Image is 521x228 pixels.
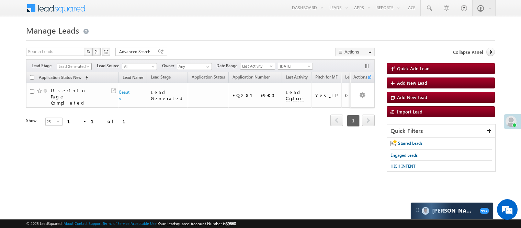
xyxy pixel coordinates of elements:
[97,63,122,69] span: Lead Source
[26,220,236,227] span: © 2025 LeadSquared | | | | |
[151,74,171,80] span: Lead Stage
[103,221,129,226] a: Terms of Service
[345,92,366,98] div: 0
[57,120,62,123] span: select
[51,87,102,106] div: UserInfo Page Completed
[233,92,279,98] div: EQ28169480
[30,75,34,80] input: Check all records
[240,63,273,69] span: Last Activity
[188,73,228,82] a: Application Status
[453,49,483,55] span: Collapse Panel
[119,89,129,101] a: Beauty
[67,117,134,125] div: 1 - 1 of 1
[397,109,422,115] span: Import Lead
[35,73,91,82] a: Application Status New (sorted ascending)
[147,73,174,82] a: Lead Stage
[87,50,90,53] img: Search
[32,63,57,69] span: Lead Stage
[347,115,360,127] span: 1
[387,124,495,138] div: Quick Filters
[151,89,185,101] div: Lead Generated
[415,207,420,213] img: carter-drag
[240,63,275,70] a: Last Activity
[216,63,240,69] span: Date Range
[233,74,270,80] span: Application Number
[282,73,311,82] a: Last Activity
[39,75,81,80] span: Application Status New
[351,73,367,82] span: Actions
[397,94,427,100] span: Add New Lead
[342,73,369,82] a: Lead Score
[203,63,211,70] a: Show All Items
[362,115,375,126] a: next
[158,221,236,226] span: Your Leadsquared Account Number is
[119,74,147,83] a: Lead Name
[345,74,365,80] span: Lead Score
[64,221,73,226] a: About
[122,63,157,70] a: All
[330,115,343,126] a: prev
[57,63,92,70] a: Lead Generated
[162,63,177,69] span: Owner
[480,208,489,214] span: 99+
[278,63,313,70] a: [DATE]
[226,221,236,226] span: 39660
[82,75,88,81] span: (sorted ascending)
[397,65,430,71] span: Quick Add Lead
[95,49,98,55] span: ?
[398,141,422,146] span: Starred Leads
[75,221,102,226] a: Contact Support
[286,89,304,101] span: Lead Capture
[192,74,225,80] span: Application Status
[397,80,427,86] span: Add New Lead
[278,63,311,69] span: [DATE]
[312,73,341,82] a: Pitch for MF
[26,118,40,124] div: Show
[335,48,375,56] button: Actions
[46,118,57,125] span: 25
[410,202,494,219] div: carter-dragCarter[PERSON_NAME]99+
[26,25,79,36] span: Manage Leads
[229,73,273,82] a: Application Number
[57,63,90,70] span: Lead Generated
[315,92,338,98] div: Yes_LP
[131,221,157,226] a: Acceptable Use
[92,48,101,56] button: ?
[177,63,212,70] input: Type to Search
[119,49,152,55] span: Advanced Search
[390,153,418,158] span: Engaged Leads
[390,164,416,169] span: HIGH INTENT
[315,74,338,80] span: Pitch for MF
[122,63,155,70] span: All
